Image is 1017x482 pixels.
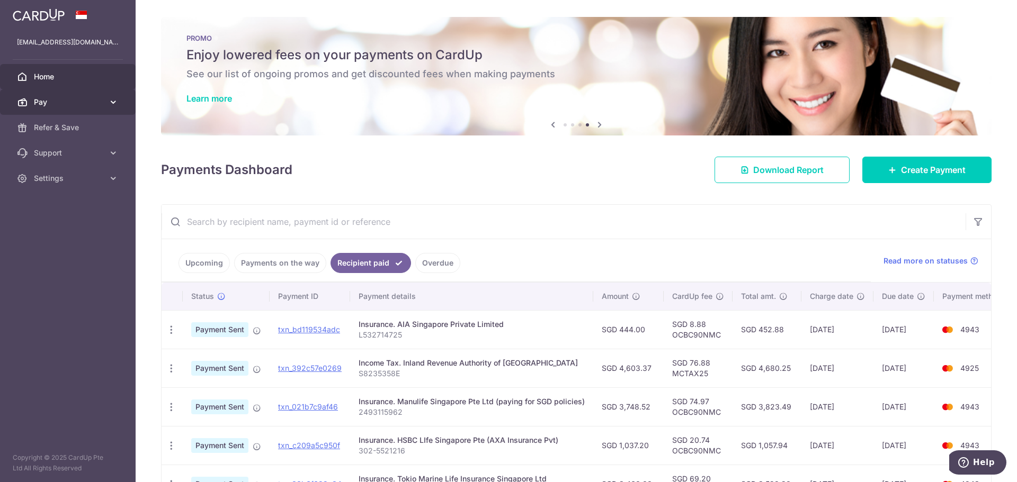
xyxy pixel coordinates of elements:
[234,253,326,273] a: Payments on the way
[161,160,292,179] h4: Payments Dashboard
[901,163,966,176] span: Create Payment
[593,349,664,387] td: SGD 4,603.37
[593,426,664,465] td: SGD 1,037.20
[960,325,979,334] span: 4943
[949,450,1006,477] iframe: Opens a widget where you can find more information
[810,291,853,302] span: Charge date
[873,349,934,387] td: [DATE]
[937,323,958,336] img: Bank Card
[884,256,978,266] a: Read more on statuses
[331,253,411,273] a: Recipient paid
[602,291,629,302] span: Amount
[664,349,733,387] td: SGD 76.88 MCTAX25
[937,439,958,452] img: Bank Card
[801,387,873,426] td: [DATE]
[191,322,248,337] span: Payment Sent
[359,396,585,407] div: Insurance. Manulife Singapore Pte Ltd (paying for SGD policies)
[664,426,733,465] td: SGD 20.74 OCBC90NMC
[664,310,733,349] td: SGD 8.88 OCBC90NMC
[882,291,914,302] span: Due date
[13,8,65,21] img: CardUp
[359,445,585,456] p: 302-5521216
[664,387,733,426] td: SGD 74.97 OCBC90NMC
[191,361,248,376] span: Payment Sent
[359,407,585,417] p: 2493115962
[359,368,585,379] p: S8235358E
[278,441,340,450] a: txn_c209a5c950f
[937,362,958,375] img: Bank Card
[359,435,585,445] div: Insurance. HSBC LIfe Singapore Pte (AXA Insurance Pvt)
[34,97,104,107] span: Pay
[801,349,873,387] td: [DATE]
[162,205,966,239] input: Search by recipient name, payment id or reference
[801,426,873,465] td: [DATE]
[278,402,338,411] a: txn_021b7c9af46
[741,291,776,302] span: Total amt.
[350,283,593,310] th: Payment details
[801,310,873,349] td: [DATE]
[191,291,214,302] span: Status
[34,148,104,158] span: Support
[186,93,232,104] a: Learn more
[884,256,968,266] span: Read more on statuses
[593,310,664,349] td: SGD 444.00
[191,399,248,414] span: Payment Sent
[934,283,1014,310] th: Payment method
[17,37,119,48] p: [EMAIL_ADDRESS][DOMAIN_NAME]
[359,330,585,340] p: L532714725
[34,71,104,82] span: Home
[873,387,934,426] td: [DATE]
[873,426,934,465] td: [DATE]
[191,438,248,453] span: Payment Sent
[960,441,979,450] span: 4943
[186,47,966,63] h5: Enjoy lowered fees on your payments on CardUp
[672,291,712,302] span: CardUp fee
[161,17,992,135] img: Latest Promos banner
[179,253,230,273] a: Upcoming
[359,319,585,330] div: Insurance. AIA Singapore Private Limited
[186,34,966,42] p: PROMO
[359,358,585,368] div: Income Tax. Inland Revenue Authority of [GEOGRAPHIC_DATA]
[960,402,979,411] span: 4943
[278,325,340,334] a: txn_bd119534adc
[593,387,664,426] td: SGD 3,748.52
[733,426,801,465] td: SGD 1,057.94
[733,387,801,426] td: SGD 3,823.49
[186,68,966,80] h6: See our list of ongoing promos and get discounted fees when making payments
[733,349,801,387] td: SGD 4,680.25
[862,157,992,183] a: Create Payment
[960,363,979,372] span: 4925
[415,253,460,273] a: Overdue
[733,310,801,349] td: SGD 452.88
[270,283,350,310] th: Payment ID
[715,157,850,183] a: Download Report
[873,310,934,349] td: [DATE]
[937,401,958,413] img: Bank Card
[753,163,824,176] span: Download Report
[278,363,342,372] a: txn_392c57e0269
[34,173,104,184] span: Settings
[34,122,104,133] span: Refer & Save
